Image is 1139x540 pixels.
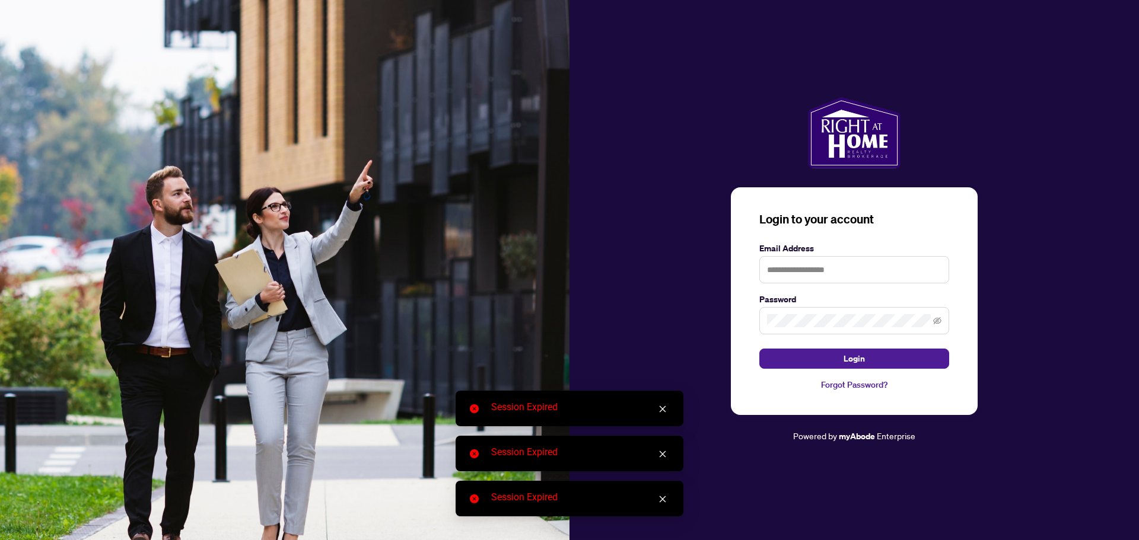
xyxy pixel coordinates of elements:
[656,493,669,506] a: Close
[844,349,865,368] span: Login
[877,430,915,441] span: Enterprise
[491,400,669,414] div: Session Expired
[658,405,667,413] span: close
[491,445,669,459] div: Session Expired
[491,490,669,504] div: Session Expired
[658,495,667,503] span: close
[759,378,949,391] a: Forgot Password?
[658,450,667,458] span: close
[793,430,837,441] span: Powered by
[470,404,479,413] span: close-circle
[808,97,900,168] img: ma-logo
[656,402,669,416] a: Close
[933,317,941,325] span: eye-invisible
[759,211,949,228] h3: Login to your account
[759,349,949,369] button: Login
[470,449,479,458] span: close-circle
[656,448,669,461] a: Close
[470,494,479,503] span: close-circle
[759,293,949,306] label: Password
[759,242,949,255] label: Email Address
[839,430,875,443] a: myAbode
